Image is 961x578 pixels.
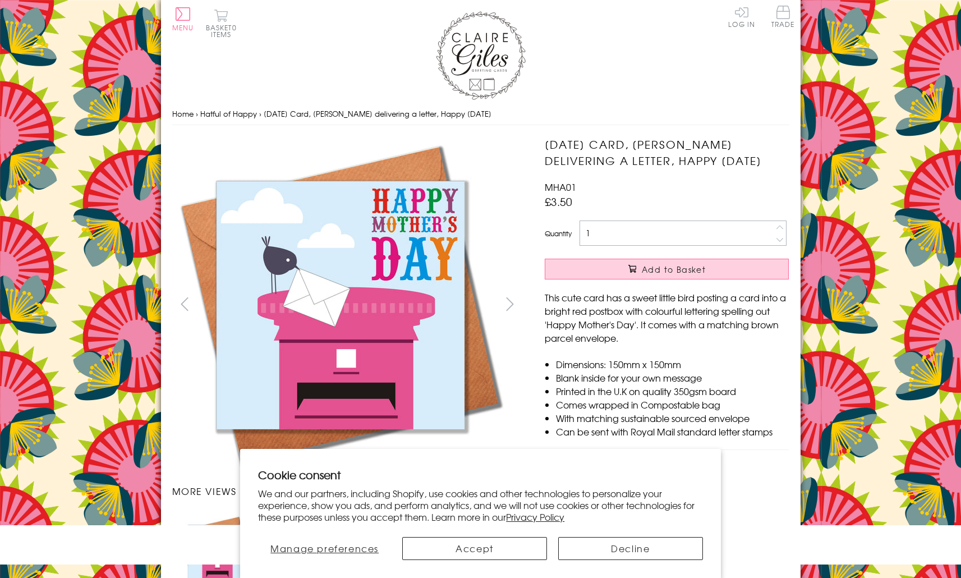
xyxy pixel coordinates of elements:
[402,537,547,560] button: Accept
[545,180,576,194] span: MHA01
[558,537,703,560] button: Decline
[545,291,789,345] p: This cute card has a sweet little bird posting a card into a bright red postbox with colourful le...
[545,194,572,209] span: £3.50
[270,542,379,555] span: Manage preferences
[258,488,703,522] p: We and our partners, including Shopify, use cookies and other technologies to personalize your ex...
[259,108,261,119] span: ›
[172,103,789,126] nav: breadcrumbs
[506,510,564,524] a: Privacy Policy
[556,425,789,438] li: Can be sent with Royal Mail standard letter stamps
[545,136,789,169] h1: [DATE] Card, [PERSON_NAME] delivering a letter, Happy [DATE]
[258,537,391,560] button: Manage preferences
[545,259,789,279] button: Add to Basket
[211,22,237,39] span: 0 items
[556,371,789,384] li: Blank inside for your own message
[196,108,198,119] span: ›
[172,22,194,33] span: Menu
[200,108,257,119] a: Hatful of Happy
[258,467,703,483] h2: Cookie consent
[172,7,194,31] button: Menu
[172,484,523,498] h3: More views
[642,264,706,275] span: Add to Basket
[771,6,795,27] span: Trade
[771,6,795,30] a: Trade
[172,136,509,473] img: Mother's Day Card, Bird delivering a letter, Happy Mother's Day
[556,384,789,398] li: Printed in the U.K on quality 350gsm board
[172,291,197,316] button: prev
[206,9,237,38] button: Basket0 items
[556,357,789,371] li: Dimensions: 150mm x 150mm
[497,291,522,316] button: next
[436,11,526,100] img: Claire Giles Greetings Cards
[545,228,572,238] label: Quantity
[172,108,194,119] a: Home
[556,398,789,411] li: Comes wrapped in Compostable bag
[556,411,789,425] li: With matching sustainable sourced envelope
[728,6,755,27] a: Log In
[264,108,491,119] span: [DATE] Card, [PERSON_NAME] delivering a letter, Happy [DATE]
